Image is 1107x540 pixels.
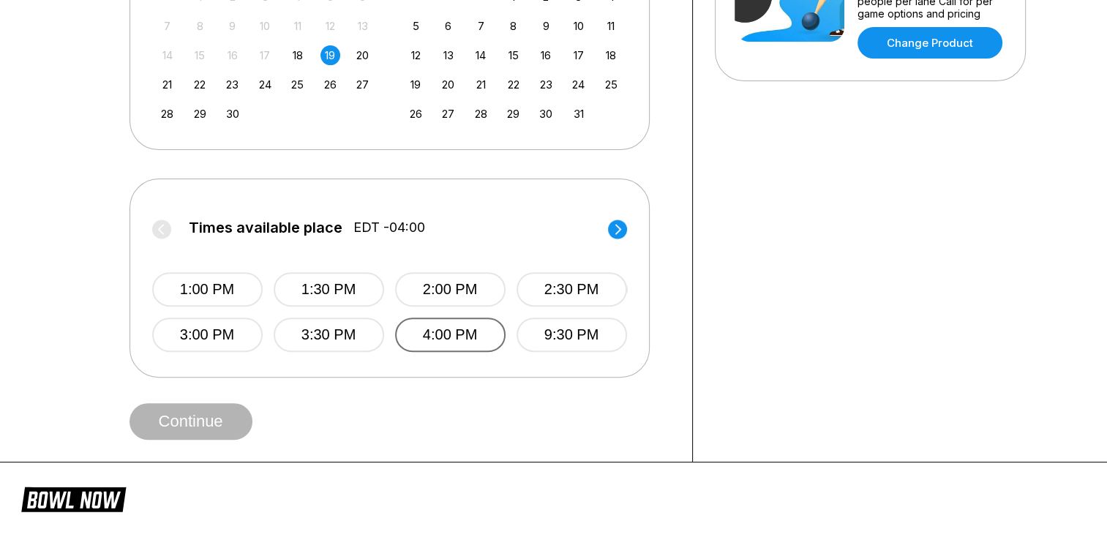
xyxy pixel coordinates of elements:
[471,75,491,94] div: Choose Tuesday, October 21st, 2025
[536,104,556,124] div: Choose Thursday, October 30th, 2025
[858,27,1002,59] a: Change Product
[471,16,491,36] div: Choose Tuesday, October 7th, 2025
[536,45,556,65] div: Choose Thursday, October 16th, 2025
[190,16,210,36] div: Not available Monday, September 8th, 2025
[601,45,621,65] div: Choose Saturday, October 18th, 2025
[395,272,506,307] button: 2:00 PM
[601,16,621,36] div: Choose Saturday, October 11th, 2025
[536,16,556,36] div: Choose Thursday, October 9th, 2025
[503,45,523,65] div: Choose Wednesday, October 15th, 2025
[601,75,621,94] div: Choose Saturday, October 25th, 2025
[190,75,210,94] div: Choose Monday, September 22nd, 2025
[503,16,523,36] div: Choose Wednesday, October 8th, 2025
[353,45,372,65] div: Choose Saturday, September 20th, 2025
[157,16,177,36] div: Not available Sunday, September 7th, 2025
[190,45,210,65] div: Not available Monday, September 15th, 2025
[157,45,177,65] div: Not available Sunday, September 14th, 2025
[152,318,263,352] button: 3:00 PM
[320,45,340,65] div: Choose Friday, September 19th, 2025
[152,272,263,307] button: 1:00 PM
[406,16,426,36] div: Choose Sunday, October 5th, 2025
[471,45,491,65] div: Choose Tuesday, October 14th, 2025
[288,45,307,65] div: Choose Thursday, September 18th, 2025
[406,104,426,124] div: Choose Sunday, October 26th, 2025
[568,45,588,65] div: Choose Friday, October 17th, 2025
[255,16,275,36] div: Not available Wednesday, September 10th, 2025
[157,75,177,94] div: Choose Sunday, September 21st, 2025
[517,318,627,352] button: 9:30 PM
[438,75,458,94] div: Choose Monday, October 20th, 2025
[471,104,491,124] div: Choose Tuesday, October 28th, 2025
[517,272,627,307] button: 2:30 PM
[189,220,342,236] span: Times available place
[395,318,506,352] button: 4:00 PM
[406,45,426,65] div: Choose Sunday, October 12th, 2025
[274,272,384,307] button: 1:30 PM
[190,104,210,124] div: Choose Monday, September 29th, 2025
[353,220,425,236] span: EDT -04:00
[255,45,275,65] div: Not available Wednesday, September 17th, 2025
[503,75,523,94] div: Choose Wednesday, October 22nd, 2025
[406,75,426,94] div: Choose Sunday, October 19th, 2025
[503,104,523,124] div: Choose Wednesday, October 29th, 2025
[568,104,588,124] div: Choose Friday, October 31st, 2025
[353,16,372,36] div: Not available Saturday, September 13th, 2025
[222,45,242,65] div: Not available Tuesday, September 16th, 2025
[288,16,307,36] div: Not available Thursday, September 11th, 2025
[157,104,177,124] div: Choose Sunday, September 28th, 2025
[255,75,275,94] div: Choose Wednesday, September 24th, 2025
[438,16,458,36] div: Choose Monday, October 6th, 2025
[222,104,242,124] div: Choose Tuesday, September 30th, 2025
[536,75,556,94] div: Choose Thursday, October 23rd, 2025
[438,104,458,124] div: Choose Monday, October 27th, 2025
[353,75,372,94] div: Choose Saturday, September 27th, 2025
[568,16,588,36] div: Choose Friday, October 10th, 2025
[222,75,242,94] div: Choose Tuesday, September 23rd, 2025
[320,16,340,36] div: Not available Friday, September 12th, 2025
[320,75,340,94] div: Choose Friday, September 26th, 2025
[288,75,307,94] div: Choose Thursday, September 25th, 2025
[568,75,588,94] div: Choose Friday, October 24th, 2025
[274,318,384,352] button: 3:30 PM
[438,45,458,65] div: Choose Monday, October 13th, 2025
[222,16,242,36] div: Not available Tuesday, September 9th, 2025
